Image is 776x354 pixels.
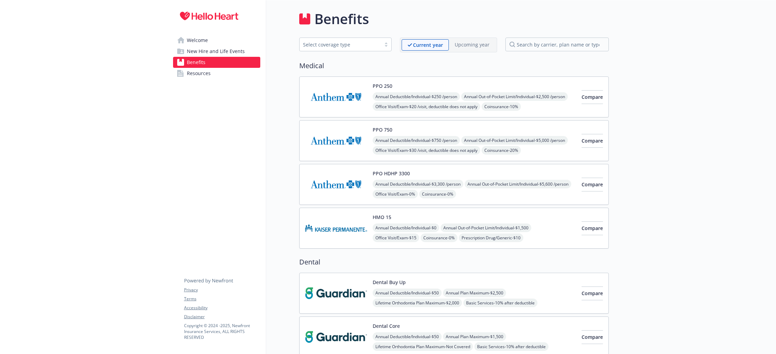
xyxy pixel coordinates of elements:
span: Compare [582,225,603,231]
h2: Medical [299,61,609,71]
span: Benefits [187,57,205,68]
button: Compare [582,330,603,344]
input: search by carrier, plan name or type [505,38,609,51]
span: Compare [582,334,603,340]
span: Annual Out-of-Pocket Limit/Individual - $2,500 /person [461,92,568,101]
a: Resources [173,68,260,79]
span: Compare [582,94,603,100]
button: Compare [582,90,603,104]
p: Current year [413,41,443,49]
img: Anthem Blue Cross carrier logo [305,170,367,199]
span: Coinsurance - 0% [419,190,456,198]
button: Compare [582,178,603,191]
img: Kaiser Permanente Insurance Company carrier logo [305,214,367,243]
a: Disclaimer [184,314,260,320]
button: PPO HDHP 3300 [373,170,410,177]
span: Annual Deductible/Individual - $0 [373,223,439,232]
span: Compare [582,290,603,296]
span: Basic Services - 10% after deductible [463,299,537,307]
button: Dental Core [373,322,400,330]
span: Lifetime Orthodontia Plan Maximum - Not Covered [373,342,473,351]
img: Guardian carrier logo [305,279,367,308]
span: Annual Plan Maximum - $1,500 [443,332,506,341]
button: Compare [582,134,603,148]
button: HMO 15 [373,214,391,221]
span: Upcoming year [449,39,495,51]
button: Dental Buy Up [373,279,406,286]
span: Prescription Drug/Generic - $10 [459,233,523,242]
span: Welcome [187,35,208,46]
span: Annual Deductible/Individual - $3,300 /person [373,180,463,188]
p: Copyright © 2024 - 2025 , Newfront Insurance Services, ALL RIGHTS RESERVED [184,323,260,340]
button: PPO 250 [373,82,392,90]
span: Compare [582,181,603,188]
span: Coinsurance - 10% [482,102,521,111]
button: PPO 750 [373,126,392,133]
span: Resources [187,68,211,79]
span: Office Visit/Exam - $20 /visit, deductible does not apply [373,102,480,111]
a: Terms [184,296,260,302]
h1: Benefits [314,9,369,29]
span: Coinsurance - 20% [482,146,521,155]
span: Office Visit/Exam - $30 /visit, deductible does not apply [373,146,480,155]
p: Upcoming year [455,41,490,48]
span: Office Visit/Exam - $15 [373,233,419,242]
img: Anthem Blue Cross carrier logo [305,126,367,155]
span: Annual Plan Maximum - $2,500 [443,289,506,297]
a: Benefits [173,57,260,68]
span: Annual Deductible/Individual - $750 /person [373,136,460,145]
span: New Hire and Life Events [187,46,245,57]
span: Office Visit/Exam - 0% [373,190,418,198]
span: Lifetime Orthodontia Plan Maximum - $2,000 [373,299,462,307]
span: Annual Out-of-Pocket Limit/Individual - $1,500 [441,223,531,232]
span: Coinsurance - 0% [421,233,457,242]
span: Annual Out-of-Pocket Limit/Individual - $5,600 /person [465,180,571,188]
span: Compare [582,137,603,144]
span: Annual Deductible/Individual - $50 [373,289,442,297]
button: Compare [582,287,603,300]
img: Anthem Blue Cross carrier logo [305,82,367,112]
div: Select coverage type [303,41,377,48]
h2: Dental [299,257,609,267]
span: Basic Services - 10% after deductible [474,342,548,351]
span: Annual Deductible/Individual - $250 /person [373,92,460,101]
button: Compare [582,221,603,235]
a: Accessibility [184,305,260,311]
a: Welcome [173,35,260,46]
span: Annual Out-of-Pocket Limit/Individual - $5,000 /person [461,136,568,145]
span: Annual Deductible/Individual - $50 [373,332,442,341]
a: Privacy [184,287,260,293]
a: New Hire and Life Events [173,46,260,57]
img: Guardian carrier logo [305,322,367,352]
